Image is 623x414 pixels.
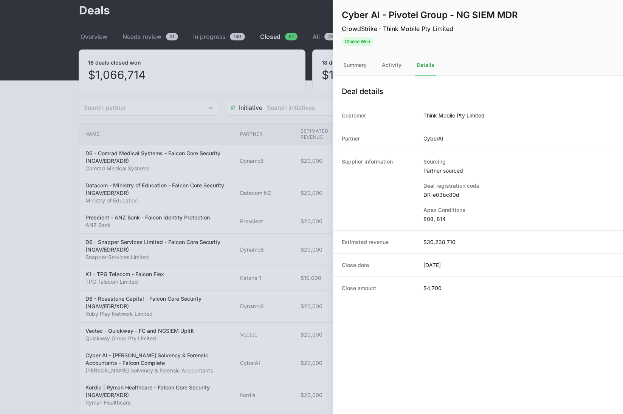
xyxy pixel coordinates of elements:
[423,135,443,142] dd: CyberAI
[423,261,441,269] dd: [DATE]
[423,206,614,214] dt: Apex Conditions
[423,284,442,292] dd: $4,700
[592,9,614,46] div: Deal actions
[342,86,383,97] h1: Deal details
[342,238,414,246] dt: Estimated revenue
[423,191,614,199] dd: DR-e03bc80d
[342,158,414,223] dt: Supplier information
[423,167,614,175] dd: Partner sourced
[342,284,414,292] dt: Close amount
[423,112,485,119] dd: Think Mobile Pty Limited
[380,55,403,76] div: Activity
[342,55,368,76] div: Summary
[342,261,414,269] dt: Close date
[342,135,414,142] dt: Partner
[423,158,614,165] dt: Sourcing
[342,9,518,21] h1: Cyber AI - Pivotel Group - NG SIEM MDR
[423,182,614,190] dt: Deal registration code
[423,215,614,223] dd: 808, 814
[333,55,623,76] nav: Tabs
[342,112,414,119] dt: Customer
[415,55,436,76] div: Details
[342,24,518,33] p: CrowdStrike · Think Mobile Pty Limited
[423,238,456,246] dd: $30,238,710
